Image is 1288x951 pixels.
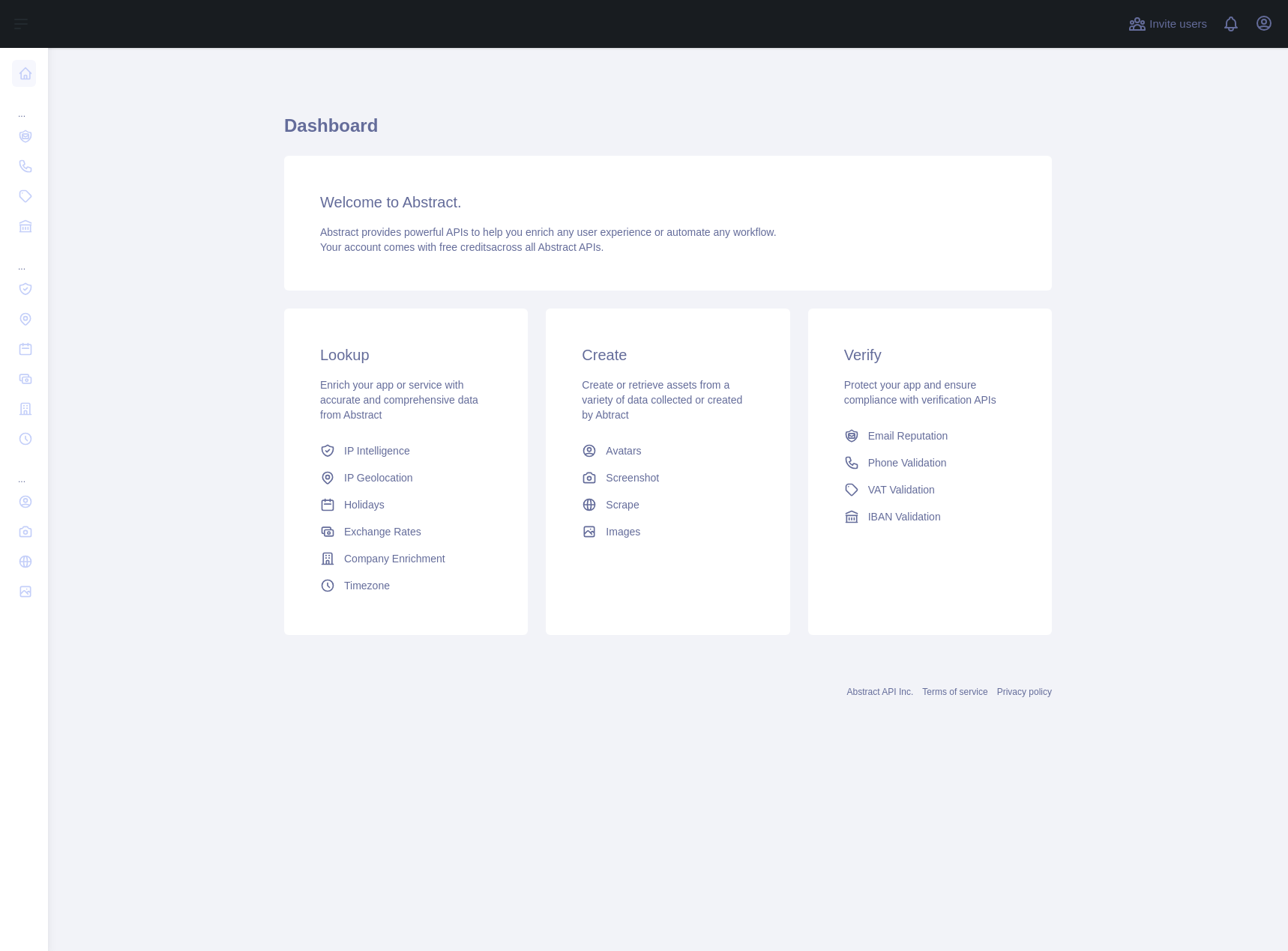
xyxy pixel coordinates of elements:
[344,497,385,512] span: Holidays
[314,545,498,572] a: Company Enrichment
[284,114,1052,150] h1: Dashboard
[847,687,914,697] a: Abstract API Inc.
[314,491,498,518] a: Holidays
[576,464,759,491] a: Screenshot
[314,518,498,545] a: Exchange Rates
[606,443,641,458] span: Avatars
[320,379,478,421] span: Enrich your app or service with accurate and comprehensive data from Abstract
[844,344,1016,365] h3: Verify
[606,524,640,539] span: Images
[12,455,36,485] div: ...
[344,443,410,458] span: IP Intelligence
[320,344,492,365] h3: Lookup
[838,449,1022,476] a: Phone Validation
[576,491,759,518] a: Scrape
[320,226,777,238] span: Abstract provides powerful APIs to help you enrich any user experience or automate any workflow.
[606,497,639,512] span: Scrape
[344,524,421,539] span: Exchange Rates
[344,551,445,566] span: Company Enrichment
[582,379,742,421] span: Create or retrieve assets from a variety of data collected or created by Abtract
[12,243,36,273] div: ...
[1125,12,1210,36] button: Invite users
[844,379,996,406] span: Protect your app and ensure compliance with verification APIs
[838,422,1022,449] a: Email Reputation
[606,470,659,485] span: Screenshot
[868,455,947,470] span: Phone Validation
[344,578,390,593] span: Timezone
[439,241,491,253] span: free credits
[320,241,604,253] span: Your account comes with across all Abstract APIs.
[576,437,759,464] a: Avatars
[868,509,941,524] span: IBAN Validation
[997,687,1052,697] a: Privacy policy
[838,503,1022,530] a: IBAN Validation
[344,470,413,485] span: IP Geolocation
[922,687,987,697] a: Terms of service
[12,90,36,120] div: ...
[582,344,753,365] h3: Create
[838,476,1022,503] a: VAT Validation
[576,518,759,545] a: Images
[1149,16,1207,33] span: Invite users
[320,192,1016,213] h3: Welcome to Abstract.
[314,437,498,464] a: IP Intelligence
[314,572,498,599] a: Timezone
[314,464,498,491] a: IP Geolocation
[868,482,935,497] span: VAT Validation
[868,428,948,443] span: Email Reputation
